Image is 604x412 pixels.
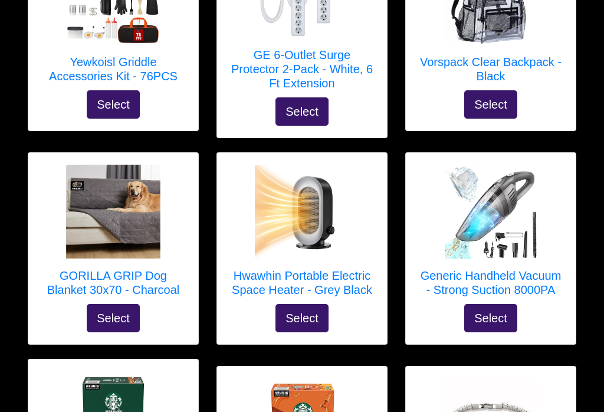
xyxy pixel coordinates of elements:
[87,90,140,119] button: Select
[66,165,160,259] img: GORILLA GRIP Dog Blanket 30x70 - Charcoal
[418,165,564,304] a: Generic Handheld Vacuum - Strong Suction 8000PA Generic Handheld Vacuum - Strong Suction 8000PA
[464,90,517,119] button: Select
[418,55,564,83] h5: Vorspack Clear Backpack - Black
[40,269,186,297] h5: GORILLA GRIP Dog Blanket 30x70 - Charcoal
[40,165,186,304] a: GORILLA GRIP Dog Blanket 30x70 - Charcoal GORILLA GRIP Dog Blanket 30x70 - Charcoal
[275,97,329,126] button: Select
[255,165,349,259] img: Hwawhin Portable Electric Space Heater - Grey Black
[444,165,538,259] img: Generic Handheld Vacuum - Strong Suction 8000PA
[229,269,375,297] h5: Hwawhin Portable Electric Space Heater - Grey Black
[229,165,375,304] a: Hwawhin Portable Electric Space Heater - Grey Black Hwawhin Portable Electric Space Heater - Grey...
[40,55,186,83] h5: Yewkoisl Griddle Accessories Kit - 76PCS
[464,304,517,332] button: Select
[418,269,564,297] h5: Generic Handheld Vacuum - Strong Suction 8000PA
[229,48,375,90] h5: GE 6-Outlet Surge Protector 2-Pack - White, 6 Ft Extension
[275,304,329,332] button: Select
[87,304,140,332] button: Select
